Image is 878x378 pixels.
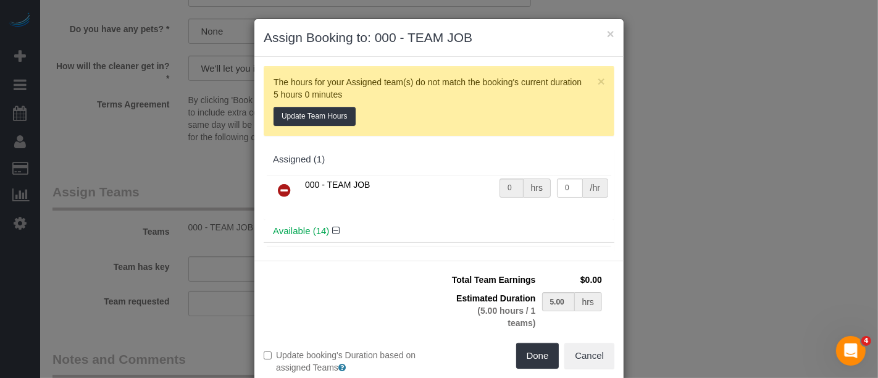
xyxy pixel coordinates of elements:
[273,226,605,237] h4: Available (14)
[861,336,871,346] span: 4
[607,27,614,40] button: ×
[456,293,535,303] span: Estimated Duration
[524,178,551,198] div: hrs
[305,251,388,261] span: 1 - [PERSON_NAME]
[264,28,614,47] h3: Assign Booking to: 000 - TEAM JOB
[836,336,866,366] iframe: Intercom live chat
[451,304,536,329] div: (5.00 hours / 1 teams)
[448,271,539,289] td: Total Team Earnings
[274,76,592,126] p: The hours for your Assigned team(s) do not match the booking's current duration 5 hours 0 minutes
[575,292,602,311] div: hrs
[264,351,272,359] input: Update booking's Duration based on assigned Teams
[264,349,430,374] label: Update booking's Duration based on assigned Teams
[516,343,559,369] button: Done
[598,74,605,88] span: ×
[274,107,356,126] button: Update Team Hours
[598,75,605,88] button: Close
[305,180,370,190] span: 000 - TEAM JOB
[583,178,608,198] div: /hr
[539,271,605,289] td: $0.00
[273,154,605,165] div: Assigned (1)
[564,343,614,369] button: Cancel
